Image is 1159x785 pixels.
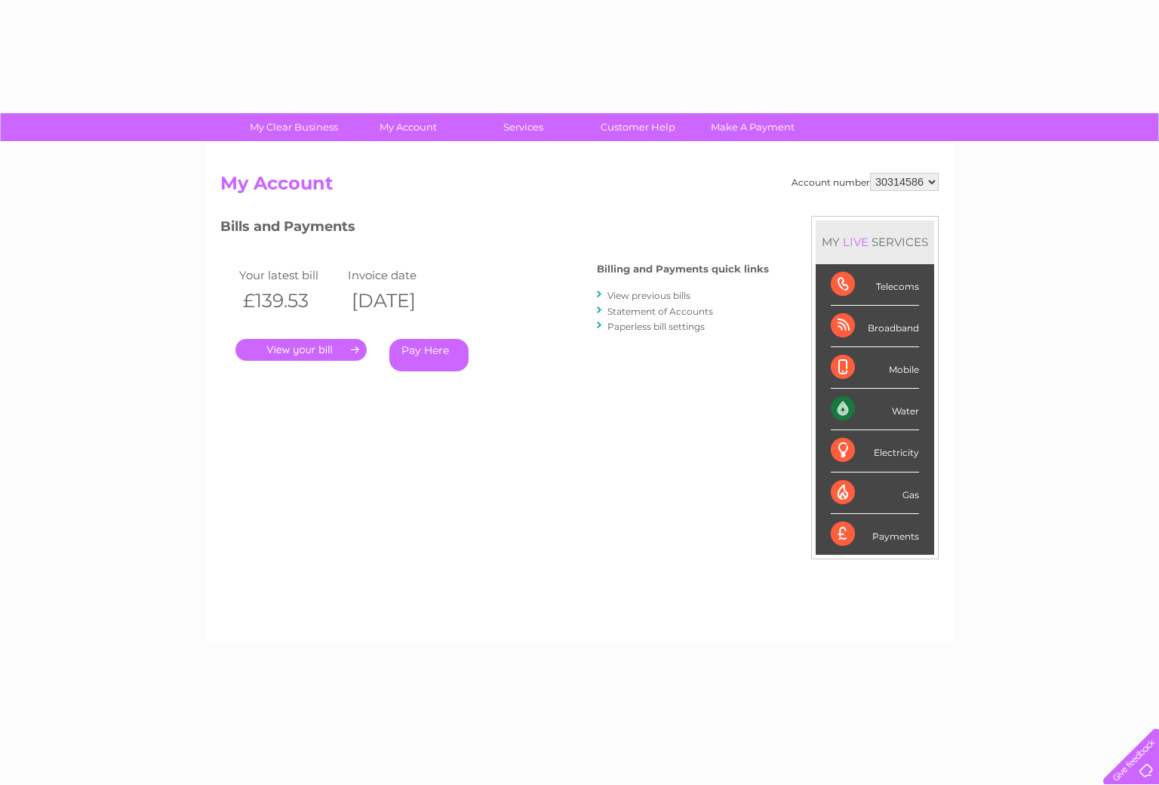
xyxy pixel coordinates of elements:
[597,263,769,275] h4: Billing and Payments quick links
[607,321,705,332] a: Paperless bill settings
[220,216,769,242] h3: Bills and Payments
[831,306,919,347] div: Broadband
[235,339,367,361] a: .
[831,430,919,472] div: Electricity
[607,306,713,317] a: Statement of Accounts
[831,473,919,514] div: Gas
[840,235,872,249] div: LIVE
[389,339,469,371] a: Pay Here
[831,389,919,430] div: Water
[220,173,939,202] h2: My Account
[831,514,919,555] div: Payments
[344,265,453,285] td: Invoice date
[607,290,690,301] a: View previous bills
[831,264,919,306] div: Telecoms
[576,113,700,141] a: Customer Help
[792,173,939,191] div: Account number
[235,285,344,316] th: £139.53
[232,113,356,141] a: My Clear Business
[690,113,815,141] a: Make A Payment
[346,113,471,141] a: My Account
[235,265,344,285] td: Your latest bill
[344,285,453,316] th: [DATE]
[831,347,919,389] div: Mobile
[816,220,934,263] div: MY SERVICES
[461,113,586,141] a: Services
